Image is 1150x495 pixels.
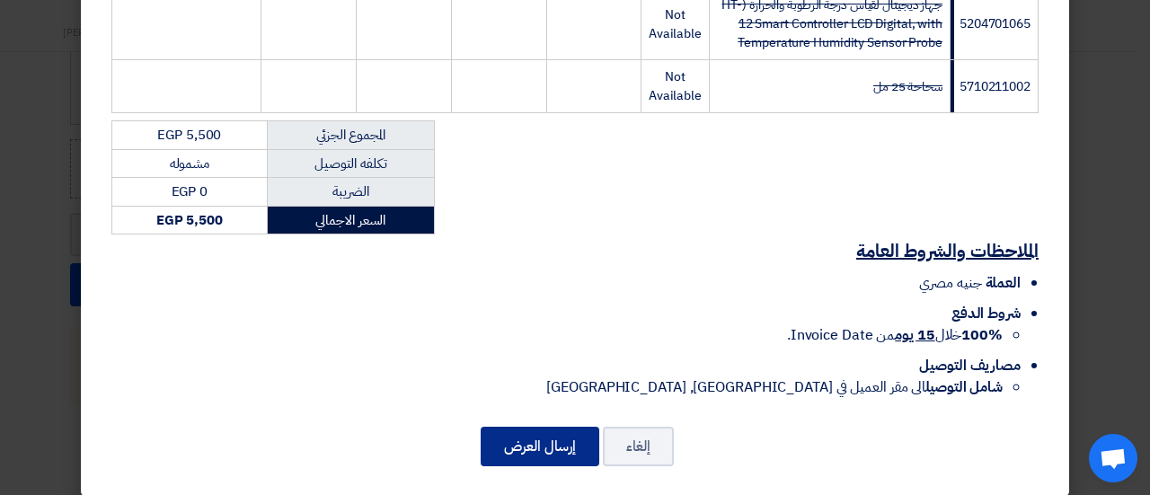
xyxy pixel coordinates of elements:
[950,60,1038,113] td: 5710211002
[603,427,674,466] button: إلغاء
[961,324,1003,346] strong: 100%
[267,149,434,178] td: تكلفه التوصيل
[919,272,981,294] span: جنيه مصري
[856,237,1039,264] u: الملاحظات والشروط العامة
[1089,434,1137,482] div: Open chat
[787,324,1003,346] span: خلال من Invoice Date.
[112,121,268,150] td: EGP 5,500
[649,5,702,43] span: Not Available
[111,376,1003,398] li: الى مقر العميل في [GEOGRAPHIC_DATA], [GEOGRAPHIC_DATA]
[925,376,1003,398] strong: شامل التوصيل
[156,210,223,230] strong: EGP 5,500
[170,154,209,173] span: مشموله
[267,178,434,207] td: الضريبة
[649,67,702,105] span: Not Available
[481,427,599,466] button: إرسال العرض
[267,121,434,150] td: المجموع الجزئي
[919,355,1021,376] span: مصاريف التوصيل
[895,324,934,346] u: 15 يوم
[172,181,208,201] span: EGP 0
[267,206,434,234] td: السعر الاجمالي
[951,303,1021,324] span: شروط الدفع
[873,77,942,96] strike: سحاحة 25 مل
[986,272,1021,294] span: العملة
